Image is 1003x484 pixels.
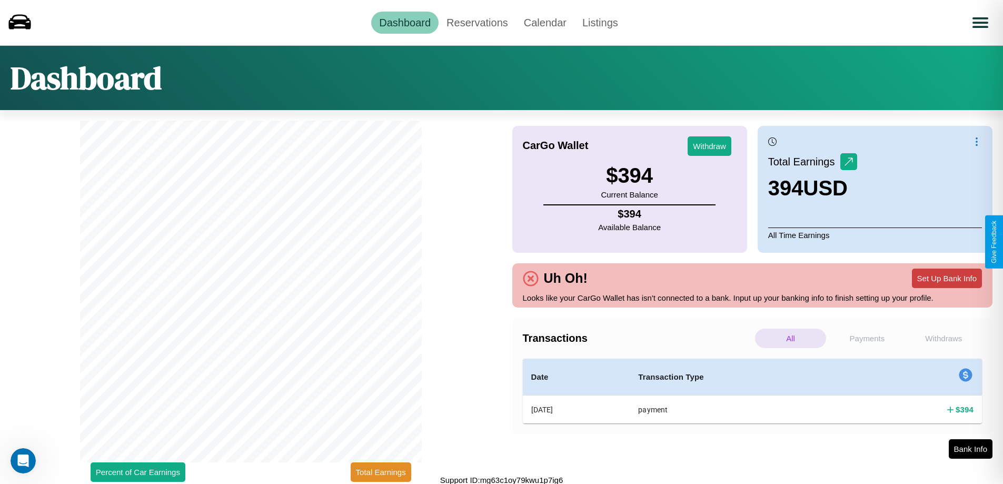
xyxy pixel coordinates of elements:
[630,396,857,424] th: payment
[956,404,974,415] h4: $ 394
[598,220,661,234] p: Available Balance
[688,136,731,156] button: Withdraw
[831,329,902,348] p: Payments
[990,221,998,263] div: Give Feedback
[523,140,589,152] h4: CarGo Wallet
[351,462,411,482] button: Total Earnings
[912,269,982,288] button: Set Up Bank Info
[539,271,593,286] h4: Uh Oh!
[574,12,626,34] a: Listings
[598,208,661,220] h4: $ 394
[768,152,840,171] p: Total Earnings
[523,396,630,424] th: [DATE]
[601,187,658,202] p: Current Balance
[755,329,826,348] p: All
[439,12,516,34] a: Reservations
[768,176,857,200] h3: 394 USD
[11,56,162,100] h1: Dashboard
[523,332,752,344] h4: Transactions
[516,12,574,34] a: Calendar
[523,291,982,305] p: Looks like your CarGo Wallet has isn't connected to a bank. Input up your banking info to finish ...
[601,164,658,187] h3: $ 394
[908,329,979,348] p: Withdraws
[11,448,36,473] iframe: Intercom live chat
[523,359,982,423] table: simple table
[768,228,982,242] p: All Time Earnings
[91,462,185,482] button: Percent of Car Earnings
[371,12,439,34] a: Dashboard
[966,8,995,37] button: Open menu
[531,371,622,383] h4: Date
[638,371,849,383] h4: Transaction Type
[949,439,992,459] button: Bank Info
